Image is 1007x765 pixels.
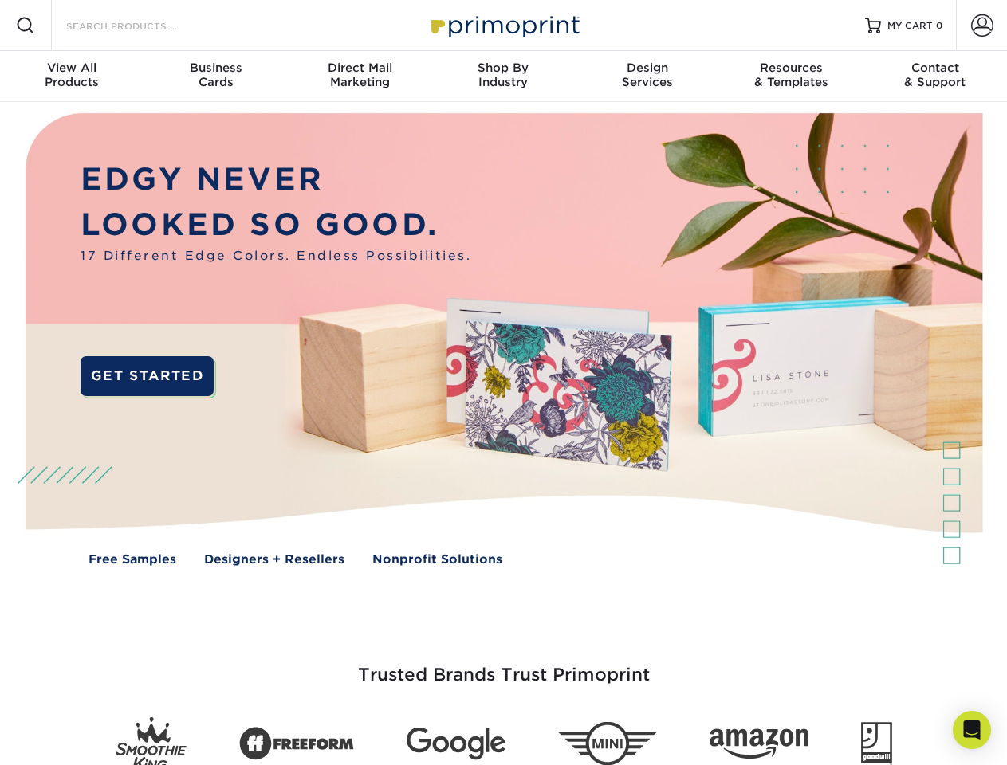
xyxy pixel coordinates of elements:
input: SEARCH PRODUCTS..... [65,16,220,35]
div: Open Intercom Messenger [953,711,991,749]
img: Goodwill [861,722,892,765]
span: Contact [863,61,1007,75]
a: DesignServices [576,51,719,102]
a: Shop ByIndustry [431,51,575,102]
a: Free Samples [89,551,176,569]
div: Marketing [288,61,431,89]
span: MY CART [887,19,933,33]
span: Resources [719,61,863,75]
span: Shop By [431,61,575,75]
a: Contact& Support [863,51,1007,102]
a: Direct MailMarketing [288,51,431,102]
span: 17 Different Edge Colors. Endless Possibilities. [81,247,471,265]
span: Design [576,61,719,75]
p: LOOKED SO GOOD. [81,202,471,248]
a: GET STARTED [81,356,214,396]
img: Amazon [710,729,808,759]
div: Industry [431,61,575,89]
a: Resources& Templates [719,51,863,102]
span: Business [144,61,287,75]
a: BusinessCards [144,51,287,102]
div: Cards [144,61,287,89]
div: & Support [863,61,1007,89]
a: Nonprofit Solutions [372,551,502,569]
div: & Templates [719,61,863,89]
span: Direct Mail [288,61,431,75]
a: Designers + Resellers [204,551,344,569]
span: 0 [936,20,943,31]
p: EDGY NEVER [81,157,471,202]
div: Services [576,61,719,89]
iframe: Google Customer Reviews [4,716,136,759]
img: Google [407,728,505,760]
img: Primoprint [424,8,584,42]
h3: Trusted Brands Trust Primoprint [37,626,970,704]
